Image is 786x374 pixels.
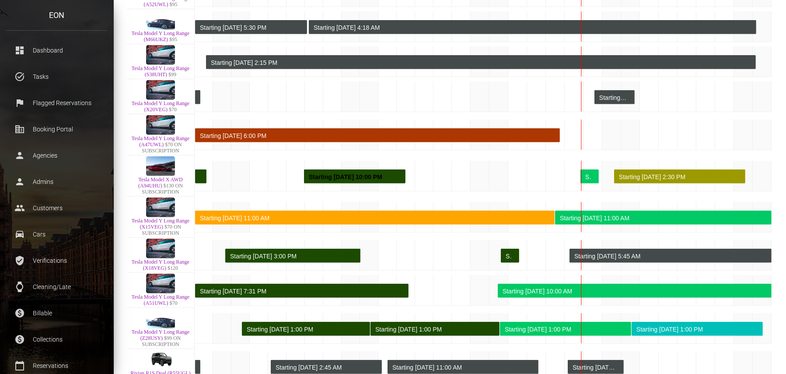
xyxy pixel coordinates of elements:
img: Tesla Model Y Long Range (A47UWL) [146,115,175,135]
div: Rented for 8 days, 9 hours by Admin Block . Current status is rental . [195,20,307,34]
td: Tesla Model Y Long Range (M66UKZ) $95 7SAYGAEE6PF898594 [127,9,195,44]
p: Collections [13,333,101,346]
div: Rented for 8 days, 3 hours by Admin Block . Current status is rental . [388,360,538,374]
div: Rented for 30 days by Edwin Walker . Current status is rental . [555,211,772,225]
div: Rented for 30 days by Edwin Walker . Current status is billable . [195,211,555,225]
div: Rented for 30 days by Jordan Smith . Current status is late . [195,128,560,142]
div: Rented for 9 days, 10 hours by Admin Block . Current status is rental . [195,360,200,374]
img: Tesla Model X AWD (A94UHU) [146,156,175,176]
a: Tesla Model Y Long Range (X18VEG) [132,259,189,271]
a: paid Collections [7,328,107,350]
span: $70 ON SUBSCRIPTION [142,141,182,154]
p: Admins [13,175,101,188]
strong: Starting [DATE] 10:00 PM [309,173,382,180]
td: Tesla Model Y Long Range (S38UHT) $99 7SAYGDEE7PA162519 [127,44,195,79]
a: Tesla Model Y Long Range (S38UHT) [132,65,189,78]
p: Tasks [13,70,101,83]
img: Tesla Model Y Long Range (M66UKZ) [146,10,175,30]
div: Starting [DATE] 8:00 PM [585,170,592,184]
div: Starting [DATE] 2:15 PM [211,56,749,70]
a: task_alt Tasks [7,66,107,88]
div: Starting [DATE] 5:45 AM [574,249,765,263]
div: Starting [DATE] 4:18 AM [314,21,749,35]
div: Rented for 6 days, 1 hours by Admin Block . Current status is rental . [271,360,382,374]
div: Starting [DATE] 2:00 PM [506,249,512,263]
span: $70 [169,106,177,113]
img: Tesla Model Y Long Range (X15VEG) [146,198,175,217]
div: Rented for 7 days by shyi oneal . Current status is rental . [500,322,631,336]
td: Tesla Model Y Long Range (X15VEG) $70 ON SUBSCRIPTION 7SAYGDEE8NF385653 [127,197,195,238]
a: Tesla Model X AWD (A94UHU) [138,176,183,189]
p: Dashboard [13,44,101,57]
a: watch Cleaning/Late [7,276,107,298]
div: Rented for 11 days, 19 hours by David Park . Current status is completed . [195,284,409,298]
span: $70 [169,300,177,306]
td: Tesla Model Y Long Range (A47UWL) $70 ON SUBSCRIPTION 7SAYGDEE5NF385576 [127,114,195,155]
a: paid Billable [7,302,107,324]
p: Reservations [13,359,101,372]
p: Verifications [13,254,101,267]
a: corporate_fare Booking Portal [7,118,107,140]
div: Rented for 29 days, 13 hours by Admin Block . Current status is rental . [206,55,756,69]
div: Rented for 19 days, 6 hours by salomon kouassi . Current status is rental . [498,284,772,298]
a: Tesla Model Y Long Range (A51UWL) [132,294,189,306]
span: $130 ON SUBSCRIPTION [142,183,183,195]
span: $95 [169,1,177,7]
div: Rented for 7 days, 9 hours by Philippe Poitras . Current status is completed . [225,249,360,263]
p: Billable [13,307,101,320]
a: person Agencies [7,145,107,166]
div: Starting [DATE] 7:31 PM [200,284,402,298]
img: Tesla Model Y Long Range (Z28USY) [146,309,175,328]
div: Starting [DATE] 1:00 PM [247,322,363,336]
div: Starting [DATE] 11:00 AM [560,211,765,225]
div: Starting [DATE] 6:00 PM [200,129,553,143]
a: Tesla Model Y Long Range (Z28USY) [132,329,189,341]
span: $95 [169,36,177,42]
p: Customers [13,201,101,215]
div: Rented for 7 days by shyi oneal . Current status is completed . [242,322,370,336]
td: Tesla Model Y Long Range (X20VEG) $70 7SAYGDEE7NF385790 [127,79,195,114]
img: Tesla Model Y Long Range (X18VEG) [146,239,175,258]
div: Rented for 1 day by cortez ivie . Current status is rental . [580,169,599,183]
div: Starting [DATE] 1:30 PM [599,91,628,105]
a: Tesla Model Y Long Range (A47UWL) [132,135,189,148]
a: dashboard Dashboard [7,39,107,61]
span: $120 [168,265,178,271]
span: $70 ON SUBSCRIPTION [142,224,181,236]
div: Starting [DATE] 11:00 AM [200,211,548,225]
a: Tesla Model Y Long Range (M66UKZ) [132,30,189,42]
td: Tesla Model Y Long Range (X18VEG) $120 7SAYGDEEXNF480103 [127,238,195,273]
div: Rented for 7 days by shyi oneal . Current status is completed . [370,322,500,336]
a: Tesla Model Y Long Range (X15VEG) [132,218,189,230]
td: Tesla Model Y Long Range (Z28USY) $99 ON SUBSCRIPTION 7SAYGDEE7PA151990 [127,308,195,349]
div: Rented for 15 days, 8 hours by Admin Block . Current status is rental . [569,249,772,263]
div: Starting [DATE] 10:00 AM [503,284,765,298]
div: Rented for 3 days by Admin Block . Current status is rental . [568,360,624,374]
div: Rented for 5 days, 13 hours by MARIO GUZMAN . Current status is completed . [304,169,405,183]
div: Starting [DATE] 1:00 PM [505,322,624,336]
span: $99 ON SUBSCRIPTION [142,335,181,347]
div: Rented for 2 days, 4 hours by Admin Block . Current status is rental . [594,90,635,104]
div: Starting [DATE] 1:00 PM [375,322,493,336]
span: $99 [168,71,176,78]
p: Cleaning/Late [13,280,101,293]
div: Rented for 24 days by Admin Block . Current status is rental . [309,20,756,34]
img: Tesla Model Y Long Range (A51UWL) [146,274,175,293]
div: Starting [DATE] 5:30 PM [200,21,300,35]
div: Starting [DATE] 1:00 PM [636,322,756,336]
img: Tesla Model Y Long Range (X20VEG) [146,80,175,100]
div: Rented for 5 days, 22 hours by JAMES CHEN . Current status is completed . [195,169,206,183]
div: Rented for 7 days by shyi oneal . Current status is confirmed . [632,322,763,336]
p: Booking Portal [13,123,101,136]
a: drive_eta Cars [7,223,107,245]
a: Tesla Model Y Long Range (X20VEG) [132,100,189,113]
a: verified_user Verifications [7,250,107,272]
p: Flagged Reservations [13,96,101,109]
img: Tesla Model Y Long Range (S38UHT) [146,45,175,65]
div: Starting [DATE] 3:00 PM [230,249,353,263]
div: Rented for 4 days, 23 hours by Admin Block . Current status is rental . [195,90,200,104]
p: Agencies [13,149,101,162]
td: Tesla Model X AWD (A94UHU) $130 ON SUBSCRIPTION 7SAXCAE54RF434181 [127,155,195,197]
img: Rivian R1S Dual (R55UGL) [146,350,175,370]
a: people Customers [7,197,107,219]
